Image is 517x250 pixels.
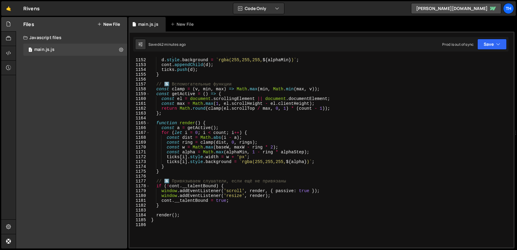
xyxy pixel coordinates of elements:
[130,159,150,164] div: 1173
[130,155,150,159] div: 1172
[23,44,127,56] div: 17273/47859.js
[130,222,150,227] div: 1186
[23,5,40,12] div: Rivens
[159,42,186,47] div: 42 minutes ago
[130,130,150,135] div: 1167
[130,198,150,203] div: 1181
[130,62,150,67] div: 1153
[130,145,150,150] div: 1170
[148,42,186,47] div: Saved
[23,21,34,28] h2: Files
[130,169,150,174] div: 1175
[130,58,150,62] div: 1152
[130,184,150,188] div: 1178
[130,203,150,208] div: 1182
[130,140,150,145] div: 1169
[130,208,150,213] div: 1183
[130,150,150,155] div: 1171
[130,164,150,169] div: 1174
[130,116,150,121] div: 1164
[130,218,150,222] div: 1185
[411,3,501,14] a: [PERSON_NAME][DOMAIN_NAME]
[130,92,150,96] div: 1159
[130,135,150,140] div: 1168
[130,121,150,125] div: 1165
[503,3,514,14] a: Th
[130,87,150,92] div: 1158
[34,47,55,52] div: main.js.js
[130,111,150,116] div: 1163
[130,188,150,193] div: 1179
[130,213,150,218] div: 1184
[442,42,474,47] div: Prod is out of sync
[130,82,150,87] div: 1157
[130,96,150,101] div: 1160
[1,1,16,16] a: 🤙
[171,21,196,27] div: New File
[130,174,150,179] div: 1176
[130,101,150,106] div: 1161
[130,106,150,111] div: 1162
[233,3,284,14] button: Code Only
[477,39,507,50] button: Save
[16,32,127,44] div: Javascript files
[138,21,158,27] div: main.js.js
[130,67,150,72] div: 1154
[130,125,150,130] div: 1166
[130,179,150,184] div: 1177
[28,48,32,53] span: 1
[130,77,150,82] div: 1156
[97,22,120,27] button: New File
[130,193,150,198] div: 1180
[130,72,150,77] div: 1155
